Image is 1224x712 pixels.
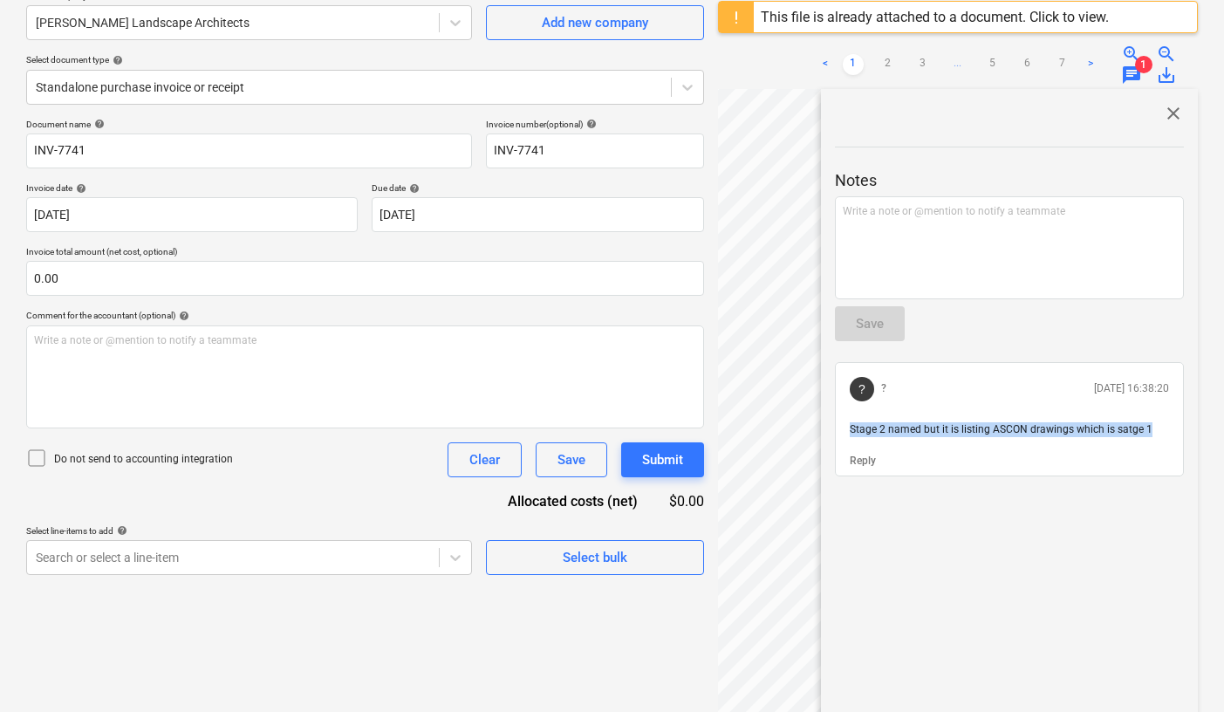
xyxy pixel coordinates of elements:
[1163,103,1184,124] span: close
[26,119,472,130] div: Document name
[26,310,704,321] div: Comment for the accountant (optional)
[26,182,358,194] div: Invoice date
[486,133,704,168] input: Invoice number
[583,119,597,129] span: help
[542,11,648,34] div: Add new company
[477,491,666,511] div: Allocated costs (net)
[536,442,607,477] button: Save
[175,311,189,321] span: help
[642,448,683,471] div: Submit
[1121,65,1142,86] span: chat
[881,381,886,396] p: ?
[835,170,1184,191] p: Notes
[1080,54,1101,75] a: Next page
[1121,44,1142,65] span: zoom_in
[26,261,704,296] input: Invoice total amount (net cost, optional)
[858,382,865,396] span: ?
[372,182,703,194] div: Due date
[850,454,876,469] button: Reply
[486,5,704,40] button: Add new company
[54,452,233,467] p: Do not send to accounting integration
[372,197,703,232] input: Due date not specified
[486,540,704,575] button: Select bulk
[448,442,522,477] button: Clear
[1156,44,1177,65] span: zoom_out
[947,54,968,75] a: ...
[1052,54,1073,75] a: Page 7
[1135,56,1152,73] span: 1
[113,525,127,536] span: help
[26,525,472,537] div: Select line-items to add
[26,133,472,168] input: Document name
[486,119,704,130] div: Invoice number (optional)
[1156,65,1177,86] span: save_alt
[72,183,86,194] span: help
[761,9,1109,25] div: This file is already attached to a document. Click to view.
[843,54,864,75] a: Page 1 is your current page
[878,54,899,75] a: Page 2
[666,491,704,511] div: $0.00
[1137,628,1224,712] iframe: Chat Widget
[557,448,585,471] div: Save
[406,183,420,194] span: help
[26,197,358,232] input: Invoice date not specified
[26,54,704,65] div: Select document type
[563,546,627,569] div: Select bulk
[982,54,1003,75] a: Page 5
[26,246,704,261] p: Invoice total amount (net cost, optional)
[1017,54,1038,75] a: Page 6
[469,448,500,471] div: Clear
[850,377,874,401] div: ?
[815,54,836,75] a: Previous page
[109,55,123,65] span: help
[1094,381,1169,396] p: [DATE] 16:38:20
[850,423,1152,435] span: Stage 2 named but it is listing ASCON drawings which is satge 1
[913,54,933,75] a: Page 3
[91,119,105,129] span: help
[621,442,704,477] button: Submit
